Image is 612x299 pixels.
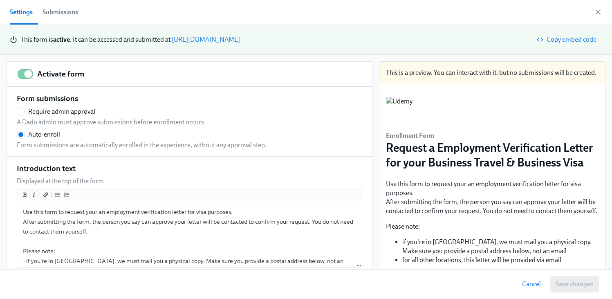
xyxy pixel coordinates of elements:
[10,7,33,18] span: Settings
[28,107,95,116] span: Require admin approval
[402,256,599,265] li: for all other locations, this letter will be provided via email
[17,141,267,150] p: Form submissions are automatically enrolled in the experience, without any approval step.
[17,93,78,104] h5: Form submissions
[386,97,412,121] img: Udemy
[20,36,170,43] span: This form is . It can be accessed and submitted at
[17,118,206,127] p: A Dado admin must approve submissions before enrollment occurs.
[17,163,76,174] h5: Introduction text
[42,191,50,199] button: Add a link
[522,280,541,288] span: Cancel
[172,36,240,43] a: [URL][DOMAIN_NAME]
[63,191,71,199] button: Add ordered list
[386,131,599,140] h6: Enrollment Form
[538,36,596,44] span: Copy embed code
[54,191,62,199] button: Add unordered list
[28,130,60,139] span: Auto-enroll
[37,69,84,79] h5: Activate form
[53,36,70,43] strong: active
[379,62,605,84] div: This is a preview. You can interact with it, but no submissions will be created.
[17,177,104,186] p: Displayed at the top of the form
[21,191,29,199] button: Add bold text
[402,238,599,256] li: if you're in [GEOGRAPHIC_DATA], we must mail you a physical copy. Make sure you provide a postal ...
[30,191,38,199] button: Add italic text
[386,140,599,170] h3: Request a Employment Verification Letter for your Business Travel & Business Visa
[386,180,599,216] p: Use this form to request your an employment verification letter for visa purposes. After submitti...
[43,7,78,18] div: Submissions
[516,276,547,292] button: Cancel
[533,31,602,48] button: Copy embed code
[386,222,599,231] p: Please note:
